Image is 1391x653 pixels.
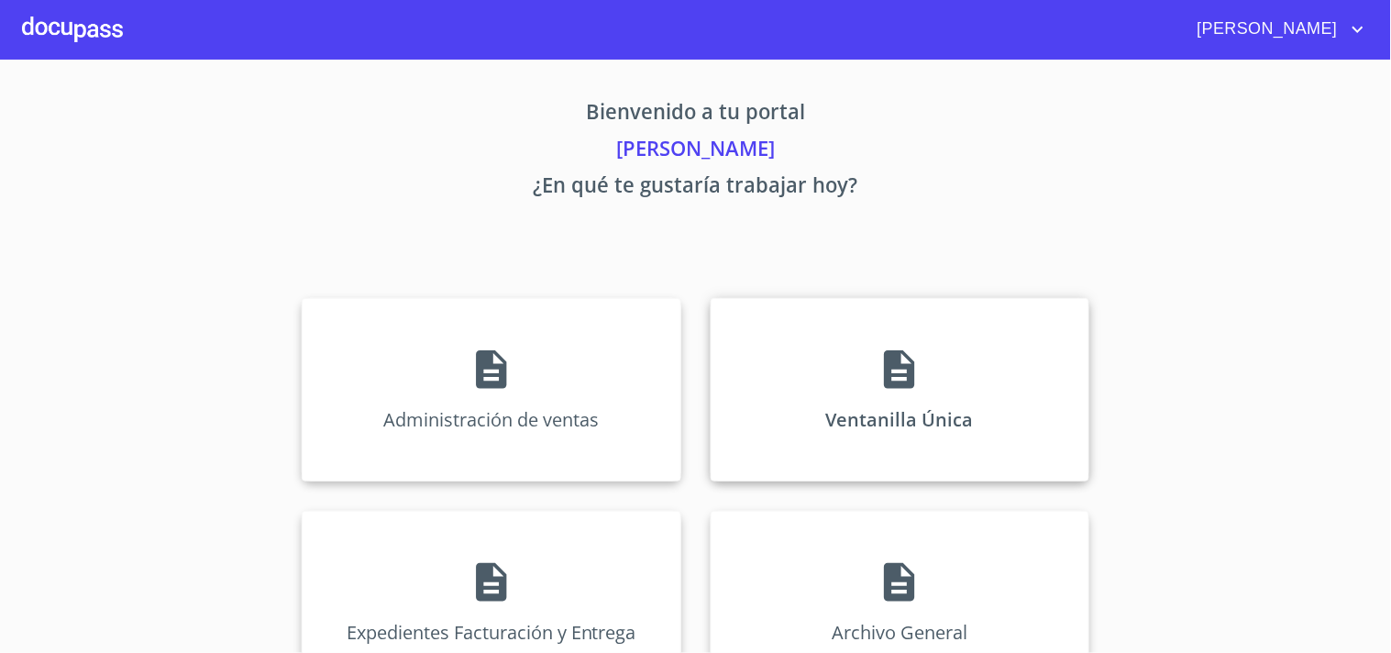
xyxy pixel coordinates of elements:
p: Expedientes Facturación y Entrega [347,620,636,645]
p: Archivo General [832,620,967,645]
button: account of current user [1184,15,1369,44]
p: [PERSON_NAME] [131,133,1261,170]
p: ¿En qué te gustaría trabajar hoy? [131,170,1261,206]
span: [PERSON_NAME] [1184,15,1347,44]
p: Ventanilla Única [826,407,974,432]
p: Administración de ventas [383,407,599,432]
p: Bienvenido a tu portal [131,96,1261,133]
